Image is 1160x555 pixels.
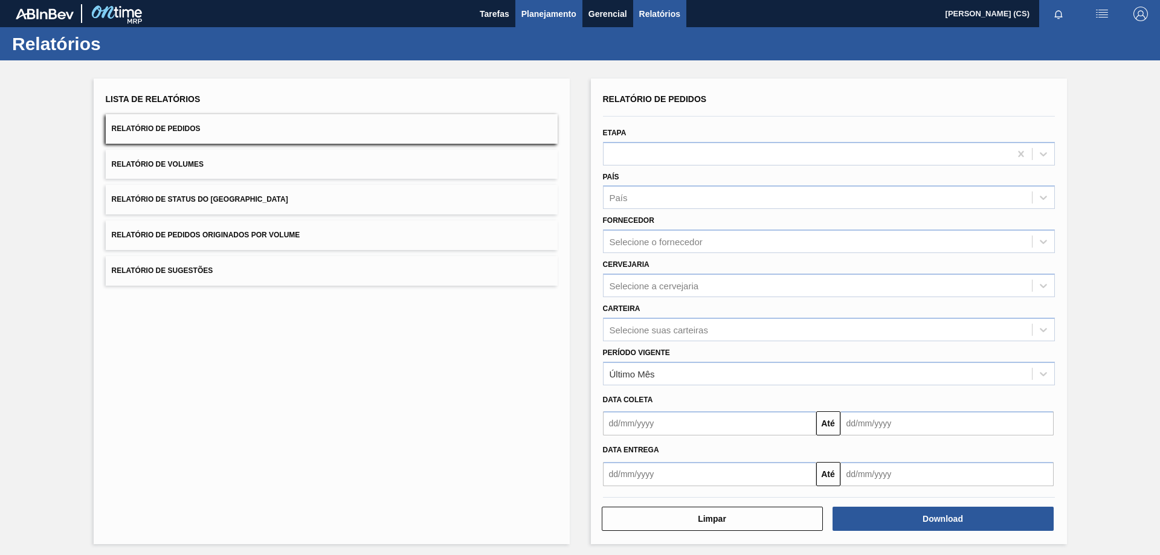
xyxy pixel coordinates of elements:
[603,446,659,454] span: Data Entrega
[610,280,699,290] div: Selecione a cervejaria
[610,324,708,335] div: Selecione suas carteiras
[1095,7,1109,21] img: userActions
[602,507,823,531] button: Limpar
[106,94,201,104] span: Lista de Relatórios
[106,114,558,144] button: Relatório de Pedidos
[603,173,619,181] label: País
[16,8,74,19] img: TNhmsLtSVTkK8tSr43FrP2fwEKptu5GPRR3wAAAABJRU5ErkJggg==
[816,462,840,486] button: Até
[603,348,670,357] label: Período Vigente
[603,129,627,137] label: Etapa
[603,411,816,435] input: dd/mm/yyyy
[840,411,1054,435] input: dd/mm/yyyy
[603,216,654,225] label: Fornecedor
[106,220,558,250] button: Relatório de Pedidos Originados por Volume
[112,195,288,204] span: Relatório de Status do [GEOGRAPHIC_DATA]
[112,160,204,168] span: Relatório de Volumes
[1133,7,1148,21] img: Logout
[610,368,655,379] div: Último Mês
[603,396,653,404] span: Data coleta
[480,7,509,21] span: Tarefas
[603,94,707,104] span: Relatório de Pedidos
[521,7,576,21] span: Planejamento
[603,462,816,486] input: dd/mm/yyyy
[12,37,227,51] h1: Relatórios
[112,266,213,275] span: Relatório de Sugestões
[1039,5,1078,22] button: Notificações
[106,150,558,179] button: Relatório de Volumes
[639,7,680,21] span: Relatórios
[816,411,840,435] button: Até
[610,237,703,247] div: Selecione o fornecedor
[106,185,558,214] button: Relatório de Status do [GEOGRAPHIC_DATA]
[833,507,1054,531] button: Download
[603,260,649,269] label: Cervejaria
[112,124,201,133] span: Relatório de Pedidos
[840,462,1054,486] input: dd/mm/yyyy
[588,7,627,21] span: Gerencial
[603,304,640,313] label: Carteira
[112,231,300,239] span: Relatório de Pedidos Originados por Volume
[610,193,628,203] div: País
[106,256,558,286] button: Relatório de Sugestões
